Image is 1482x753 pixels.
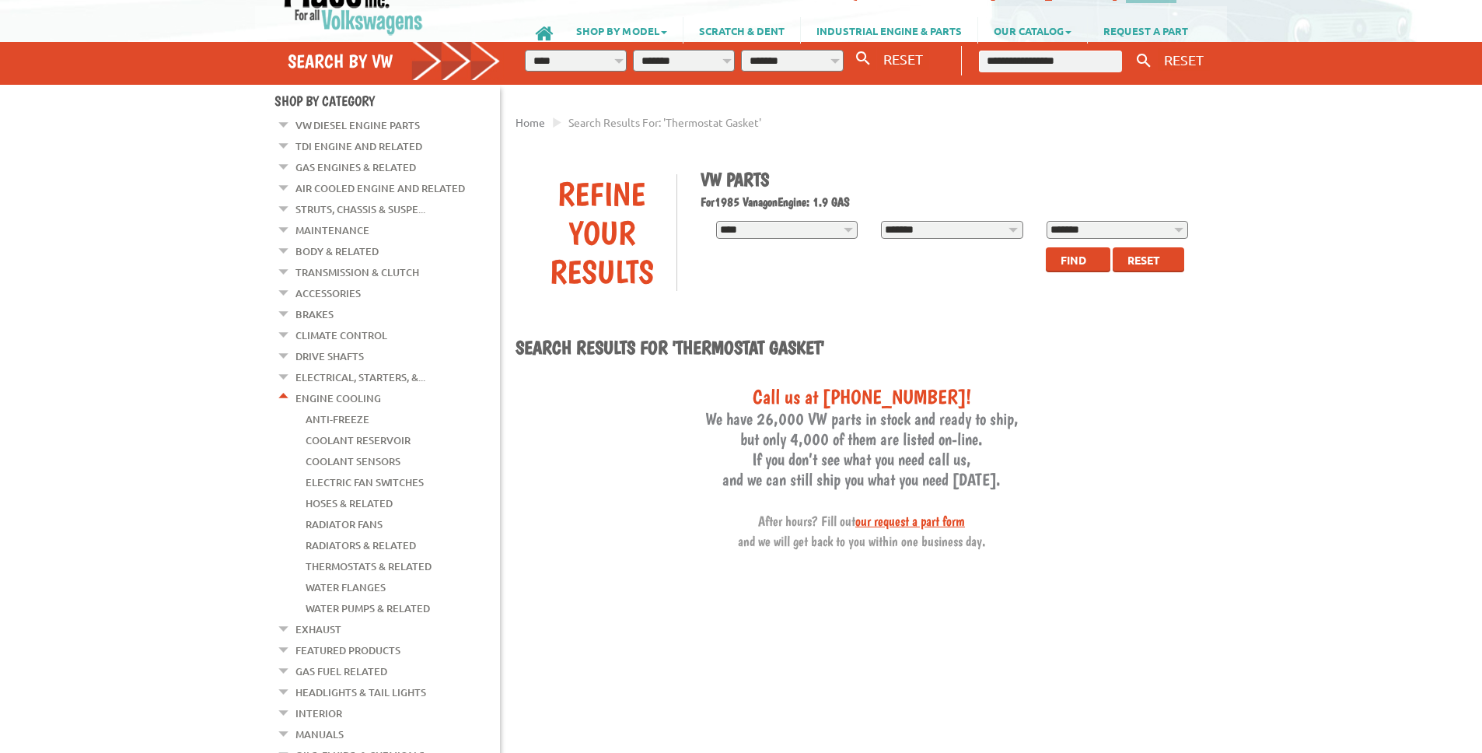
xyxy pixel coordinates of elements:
[306,577,386,597] a: Water Flanges
[306,493,393,513] a: Hoses & Related
[306,535,416,555] a: Radiators & Related
[295,157,416,177] a: Gas Engines & Related
[855,513,965,529] a: our request a part form
[978,17,1087,44] a: OUR CATALOG
[1164,51,1204,68] span: RESET
[295,367,425,387] a: Electrical, Starters, &...
[1046,247,1110,272] button: Find
[561,17,683,44] a: SHOP BY MODEL
[683,17,800,44] a: SCRATCH & DENT
[295,661,387,681] a: Gas Fuel Related
[295,724,344,744] a: Manuals
[295,262,419,282] a: Transmission & Clutch
[295,241,379,261] a: Body & Related
[306,430,411,450] a: Coolant Reservoir
[1061,253,1086,267] span: Find
[295,283,361,303] a: Accessories
[801,17,977,44] a: INDUSTRIAL ENGINE & PARTS
[295,325,387,345] a: Climate Control
[295,178,465,198] a: Air Cooled Engine and Related
[295,304,334,324] a: Brakes
[568,115,761,129] span: Search results for: 'Thermostat Gasket'
[306,556,432,576] a: Thermostats & Related
[850,47,876,70] button: Search By VW...
[1127,253,1160,267] span: Reset
[527,174,676,291] div: Refine Your Results
[295,703,342,723] a: Interior
[701,194,715,209] span: For
[516,384,1208,550] h3: We have 26,000 VW parts in stock and ready to ship, but only 4,000 of them are listed on-line. If...
[274,93,500,109] h4: Shop By Category
[1088,17,1204,44] a: REQUEST A PART
[1113,247,1184,272] button: Reset
[778,194,850,209] span: Engine: 1.9 GAS
[295,388,381,408] a: Engine Cooling
[295,199,425,219] a: Struts, Chassis & Suspe...
[701,194,1197,209] h2: 1985 Vanagon
[753,384,971,408] span: Call us at [PHONE_NUMBER]!
[295,136,422,156] a: TDI Engine and Related
[295,346,364,366] a: Drive Shafts
[288,50,501,72] h4: Search by VW
[295,682,426,702] a: Headlights & Tail Lights
[295,115,420,135] a: VW Diesel Engine Parts
[1158,48,1210,71] button: RESET
[295,640,400,660] a: Featured Products
[306,598,430,618] a: Water Pumps & Related
[701,168,1197,191] h1: VW Parts
[877,47,929,70] button: RESET
[295,220,369,240] a: Maintenance
[306,451,400,471] a: Coolant Sensors
[306,409,369,429] a: Anti-Freeze
[516,336,1208,361] h1: Search results for 'Thermostat Gasket'
[295,619,341,639] a: Exhaust
[306,514,383,534] a: Radiator Fans
[306,472,424,492] a: Electric Fan Switches
[738,513,986,549] span: After hours? Fill out and we will get back to you within one business day.
[1132,48,1155,74] button: Keyword Search
[516,115,545,129] a: Home
[883,51,923,67] span: RESET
